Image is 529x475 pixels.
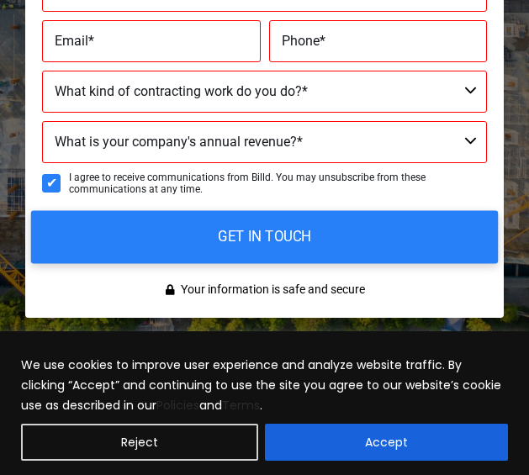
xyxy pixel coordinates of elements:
[21,424,258,461] button: Reject
[55,33,88,49] span: Email
[31,211,498,264] input: GET IN TOUCH
[265,424,508,461] button: Accept
[21,355,508,415] p: We use cookies to improve user experience and analyze website traffic. By clicking “Accept” and c...
[156,397,199,414] a: Policies
[69,172,487,196] span: I agree to receive communications from Billd. You may unsubscribe from these communications at an...
[282,33,320,49] span: Phone
[42,174,61,193] input: I agree to receive communications from Billd. You may unsubscribe from these communications at an...
[222,397,260,414] a: Terms
[177,279,365,301] span: Your information is safe and secure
